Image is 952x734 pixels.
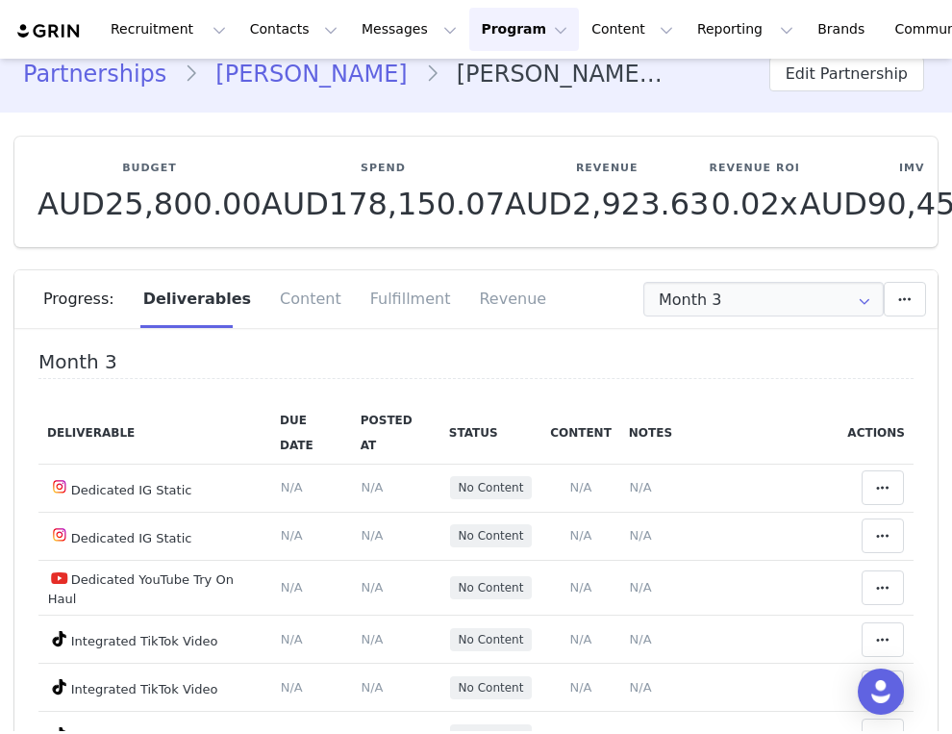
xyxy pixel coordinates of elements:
[505,161,709,177] p: Revenue
[459,579,524,596] span: No Content
[38,402,271,465] th: Deliverable
[459,527,524,544] span: No Content
[38,161,262,177] p: Budget
[806,8,882,51] a: Brands
[505,186,709,222] span: AUD2,923.63
[709,187,799,221] p: 0.02x
[464,270,546,328] div: Revenue
[459,479,524,496] span: No Content
[99,8,238,51] button: Recruitment
[198,57,424,91] a: [PERSON_NAME]
[569,632,591,646] span: N/A
[38,351,914,379] h4: Month 3
[362,680,384,695] span: N/A
[271,402,352,465] th: Due Date
[469,8,579,51] button: Program
[362,632,384,646] span: N/A
[569,680,591,695] span: N/A
[580,8,685,51] button: Content
[38,616,271,664] td: Integrated TikTok Video
[630,632,652,646] span: N/A
[440,402,541,465] th: Status
[686,8,805,51] button: Reporting
[709,161,799,177] p: Revenue ROI
[38,664,271,712] td: Integrated TikTok Video
[52,479,67,494] img: instagram.svg
[281,580,303,595] span: N/A
[352,402,440,465] th: Posted At
[281,632,303,646] span: N/A
[52,527,67,543] img: instagram.svg
[38,464,271,512] td: Dedicated IG Static
[630,680,652,695] span: N/A
[630,528,652,543] span: N/A
[569,528,591,543] span: N/A
[362,580,384,595] span: N/A
[459,631,524,648] span: No Content
[262,186,505,222] span: AUD178,150.07
[281,680,303,695] span: N/A
[38,512,271,560] td: Dedicated IG Static
[569,480,591,494] span: N/A
[620,402,839,465] th: Notes
[15,15,540,37] body: Rich Text Area. Press ALT-0 for help.
[15,22,83,40] img: grin logo
[265,270,356,328] div: Content
[23,57,184,91] a: Partnerships
[541,402,620,465] th: Content
[630,480,652,494] span: N/A
[839,402,914,465] th: Actions
[262,161,505,177] p: Spend
[769,57,924,91] button: Edit Partnership
[630,580,652,595] span: N/A
[238,8,349,51] button: Contacts
[459,679,524,696] span: No Content
[569,580,591,595] span: N/A
[43,270,129,328] div: Progress:
[38,560,271,616] td: Dedicated YouTube Try On Haul
[858,669,904,715] div: Open Intercom Messenger
[350,8,468,51] button: Messages
[643,282,884,316] input: Select
[38,186,262,222] span: AUD25,800.00
[281,480,303,494] span: N/A
[281,528,303,543] span: N/A
[356,270,465,328] div: Fulfillment
[129,270,265,328] div: Deliverables
[362,528,384,543] span: N/A
[362,480,384,494] span: N/A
